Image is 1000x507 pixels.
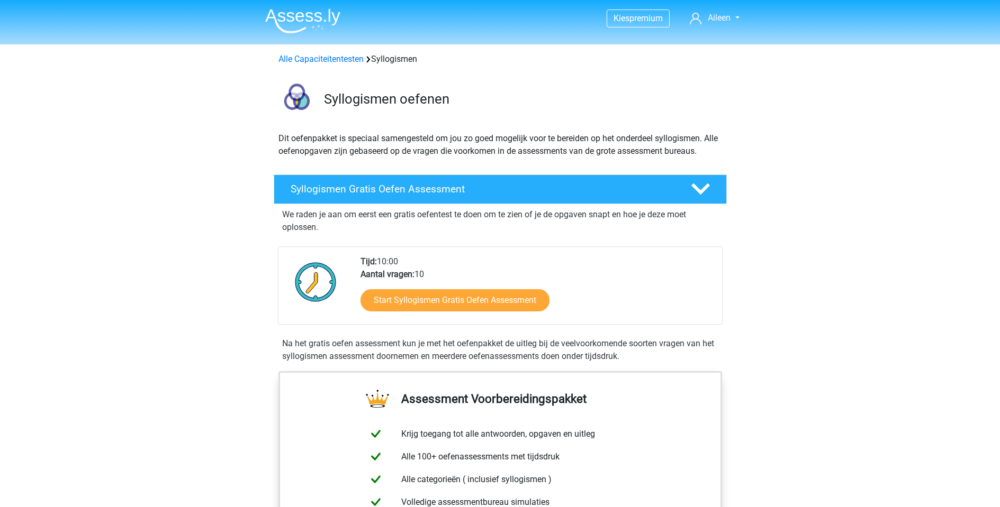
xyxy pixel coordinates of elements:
div: 10:00 10 [353,255,722,324]
p: Dit oefenpakket is speciaal samengesteld om jou zo goed mogelijk voor te bereiden op het onderdee... [278,132,722,158]
a: Kiespremium [607,11,669,25]
a: Syllogismen Gratis Oefen Assessment [269,174,731,204]
span: Aileen [708,13,731,23]
a: Aileen [686,12,743,24]
div: Na het gratis oefen assessment kun je met het oefenpakket de uitleg bij de veelvoorkomende soorte... [278,337,723,363]
span: Kies [614,13,629,23]
img: Assessly [265,8,340,33]
a: Start Syllogismen Gratis Oefen Assessment [361,289,549,311]
img: syllogismen [274,78,319,123]
b: Aantal vragen: [361,269,415,279]
b: Tijd: [361,256,377,266]
p: We raden je aan om eerst een gratis oefentest te doen om te zien of je de opgaven snapt en hoe je... [282,208,718,234]
img: Klok [289,255,343,308]
div: Syllogismen [274,53,726,66]
span: premium [629,13,663,23]
a: Alle Capaciteitentesten [278,54,364,64]
h4: Syllogismen Gratis Oefen Assessment [291,183,674,195]
h3: Syllogismen oefenen [324,91,718,107]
